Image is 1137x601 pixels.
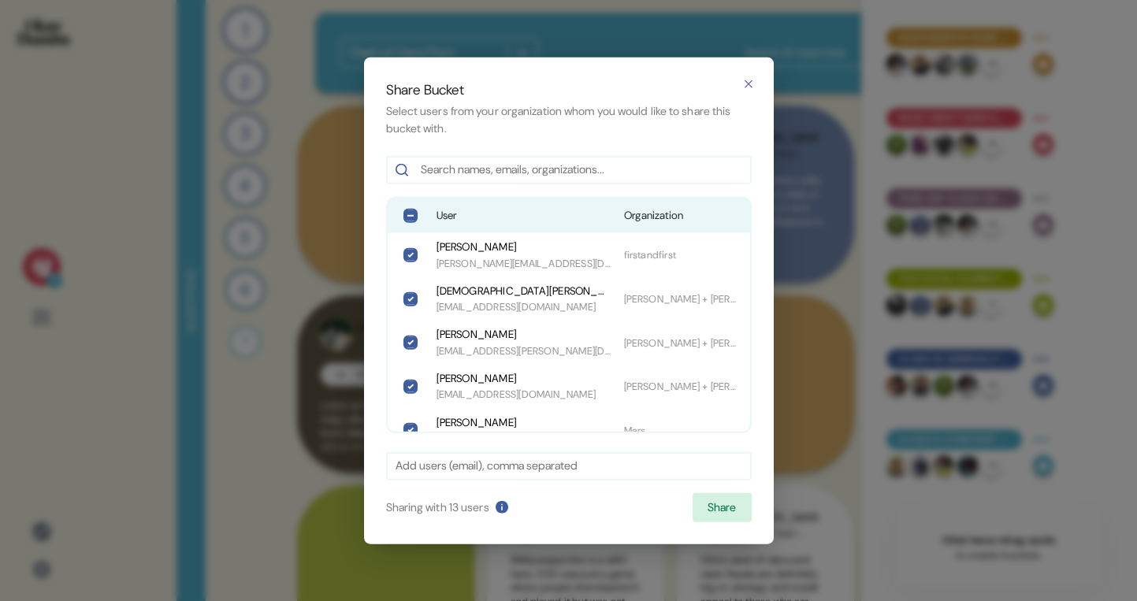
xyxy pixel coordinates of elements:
[437,371,596,387] span: [PERSON_NAME]
[624,335,741,350] span: [PERSON_NAME] + [PERSON_NAME]
[421,161,742,179] input: Search names, emails, organizations...
[624,247,741,262] span: firstandfirst
[624,291,741,306] span: [PERSON_NAME] + [PERSON_NAME]
[437,327,611,343] span: [PERSON_NAME]
[437,299,611,314] span: [EMAIL_ADDRESS][DOMAIN_NAME]
[386,103,752,137] p: Select users from your organization whom you would like to share this bucket with.
[437,239,611,255] span: [PERSON_NAME]
[437,414,611,430] span: [PERSON_NAME]
[386,79,752,99] h2: Share Bucket
[437,387,596,402] span: [EMAIL_ADDRESS][DOMAIN_NAME]
[437,283,611,299] span: [DEMOGRAPHIC_DATA][PERSON_NAME]
[624,422,741,437] span: Mars
[624,379,741,394] span: [PERSON_NAME] + [PERSON_NAME]
[396,458,742,475] input: Add users (email), comma separated
[437,208,611,224] span: User
[437,431,611,446] span: [PERSON_NAME][EMAIL_ADDRESS][DOMAIN_NAME]
[437,343,611,358] span: [EMAIL_ADDRESS][PERSON_NAME][DOMAIN_NAME]
[693,492,751,522] button: Share
[624,208,741,224] span: Organization
[386,499,489,516] p: Sharing with 13 user s
[437,255,611,270] span: [PERSON_NAME][EMAIL_ADDRESS][DOMAIN_NAME]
